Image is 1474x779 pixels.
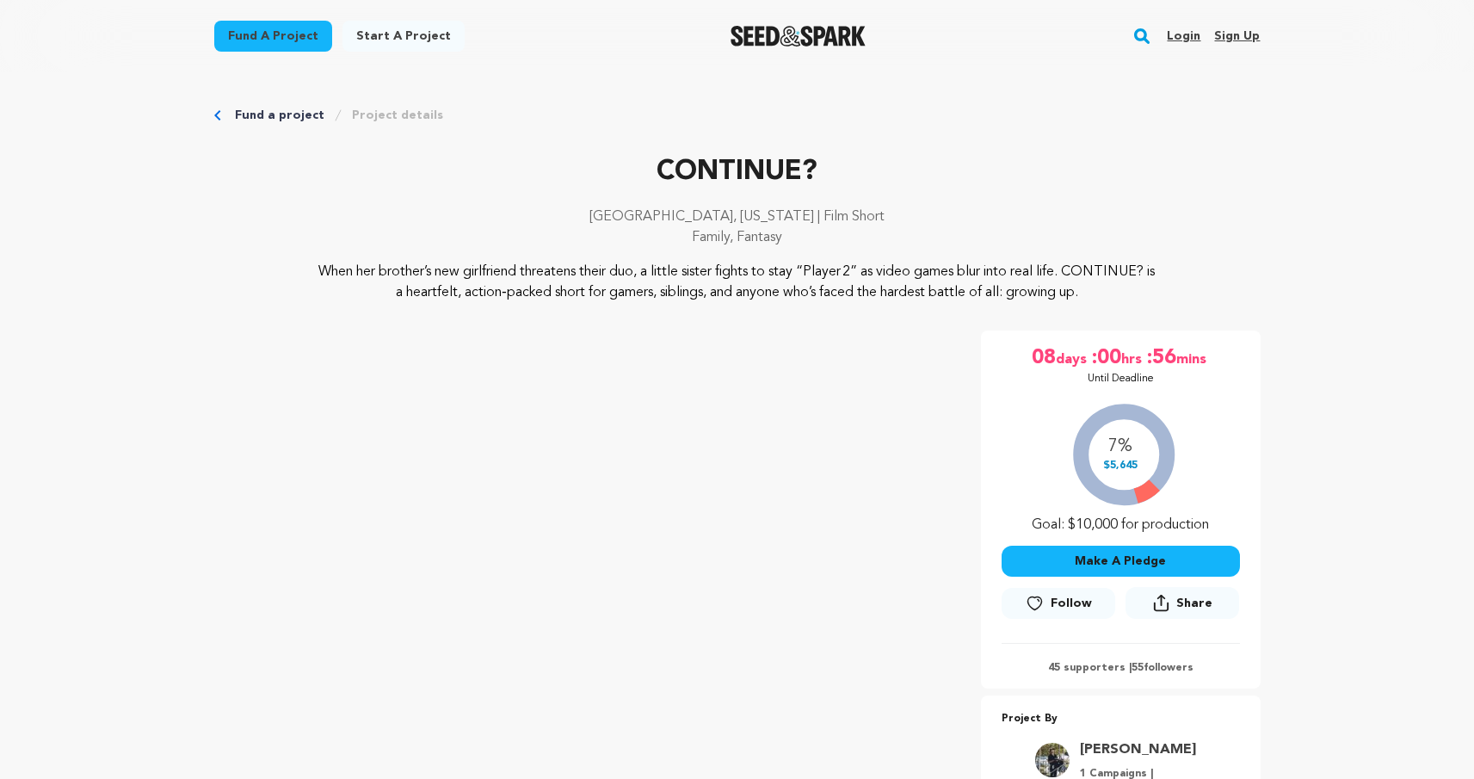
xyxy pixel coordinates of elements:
a: Seed&Spark Homepage [731,26,866,46]
p: 45 supporters | followers [1002,661,1240,675]
p: Project By [1002,709,1240,729]
span: 55 [1132,663,1144,673]
span: Share [1176,595,1212,612]
span: Share [1126,587,1239,626]
span: Follow [1051,595,1092,612]
span: days [1056,344,1090,372]
span: hrs [1121,344,1145,372]
span: mins [1176,344,1210,372]
a: Fund a project [235,107,324,124]
a: Login [1167,22,1200,50]
p: When her brother’s new girlfriend threatens their duo, a little sister fights to stay “Player 2” ... [318,262,1156,303]
span: 08 [1032,344,1056,372]
p: Until Deadline [1088,372,1154,386]
span: :00 [1090,344,1121,372]
button: Make A Pledge [1002,546,1240,577]
p: CONTINUE? [214,151,1261,193]
a: Fund a project [214,21,332,52]
img: Seed&Spark Logo Dark Mode [731,26,866,46]
p: Family, Fantasy [214,227,1261,248]
span: :56 [1145,344,1176,372]
img: f4ccdf9bf7498b3a.jpg [1035,743,1070,777]
p: [GEOGRAPHIC_DATA], [US_STATE] | Film Short [214,207,1261,227]
div: Breadcrumb [214,107,1261,124]
a: Project details [352,107,443,124]
a: Follow [1002,588,1115,619]
a: Goto Mitchell Jung profile [1080,739,1196,760]
a: Start a project [342,21,465,52]
button: Share [1126,587,1239,619]
a: Sign up [1214,22,1260,50]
